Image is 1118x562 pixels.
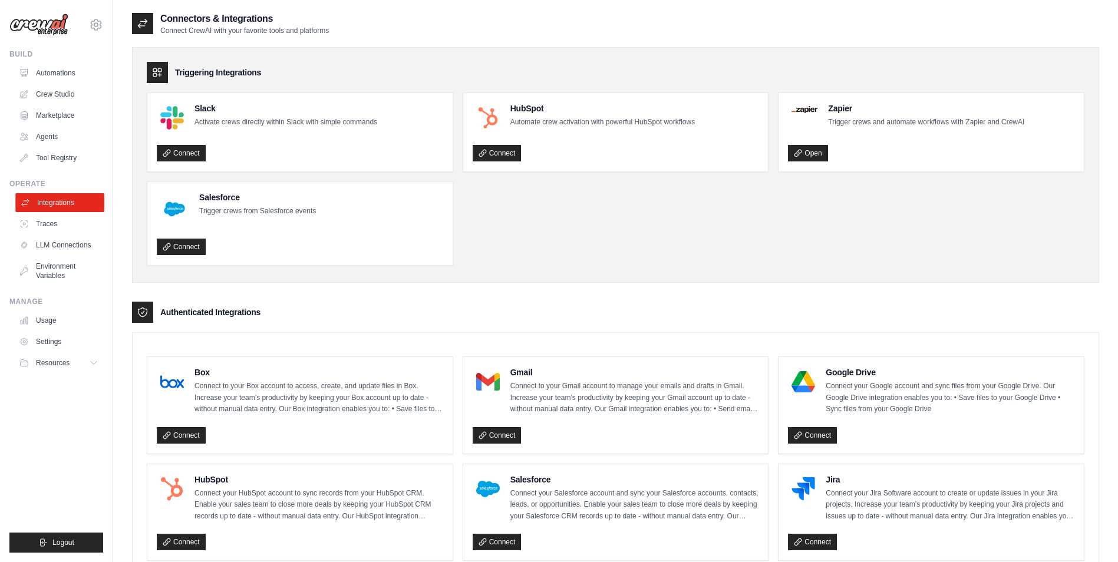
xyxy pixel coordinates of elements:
img: Salesforce Logo [476,477,500,501]
a: Agents [14,127,103,146]
a: Connect [473,427,522,444]
img: Zapier Logo [791,106,817,113]
a: Settings [14,332,103,351]
p: Trigger crews and automate workflows with Zapier and CrewAI [828,117,1024,128]
h3: Triggering Integrations [175,67,261,78]
div: Build [9,49,103,59]
img: HubSpot Logo [476,106,500,130]
img: Logo [9,14,68,36]
h4: Google Drive [826,366,1074,378]
h4: Jira [826,474,1074,485]
a: Integrations [15,193,104,212]
h3: Authenticated Integrations [160,306,260,318]
img: Jira Logo [791,477,815,501]
a: Open [788,145,827,161]
h4: HubSpot [194,474,443,485]
button: Resources [14,353,103,372]
p: Automate crew activation with powerful HubSpot workflows [510,117,695,128]
img: Slack Logo [160,106,184,130]
h4: Gmail [510,366,759,378]
h4: HubSpot [510,103,695,114]
a: Marketplace [14,106,103,125]
p: Connect to your Box account to access, create, and update files in Box. Increase your team’s prod... [194,381,443,415]
h2: Connectors & Integrations [160,12,329,26]
p: Connect CrewAI with your favorite tools and platforms [160,26,329,35]
p: Connect your Jira Software account to create or update issues in your Jira projects. Increase you... [826,488,1074,523]
img: Gmail Logo [476,370,500,394]
h4: Slack [194,103,377,114]
a: Crew Studio [14,85,103,104]
p: Trigger crews from Salesforce events [199,206,316,217]
a: Environment Variables [14,257,103,285]
div: Operate [9,179,103,189]
a: Connect [788,427,837,444]
a: Connect [473,534,522,550]
p: Connect your HubSpot account to sync records from your HubSpot CRM. Enable your sales team to clo... [194,488,443,523]
a: Tool Registry [14,148,103,167]
a: Connect [157,534,206,550]
img: Google Drive Logo [791,370,815,394]
a: Connect [157,239,206,255]
a: Connect [473,145,522,161]
span: Resources [36,358,70,368]
a: Automations [14,64,103,82]
img: HubSpot Logo [160,477,184,501]
p: Connect to your Gmail account to manage your emails and drafts in Gmail. Increase your team’s pro... [510,381,759,415]
div: Manage [9,297,103,306]
p: Connect your Google account and sync files from your Google Drive. Our Google Drive integration e... [826,381,1074,415]
p: Connect your Salesforce account and sync your Salesforce accounts, contacts, leads, or opportunit... [510,488,759,523]
a: Usage [14,311,103,330]
img: Salesforce Logo [160,195,189,223]
h4: Box [194,366,443,378]
h4: Zapier [828,103,1024,114]
img: Box Logo [160,370,184,394]
a: Traces [14,214,103,233]
a: LLM Connections [14,236,103,254]
h4: Salesforce [510,474,759,485]
a: Connect [157,427,206,444]
p: Activate crews directly within Slack with simple commands [194,117,377,128]
button: Logout [9,533,103,553]
a: Connect [157,145,206,161]
span: Logout [52,538,74,547]
a: Connect [788,534,837,550]
h4: Salesforce [199,191,316,203]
